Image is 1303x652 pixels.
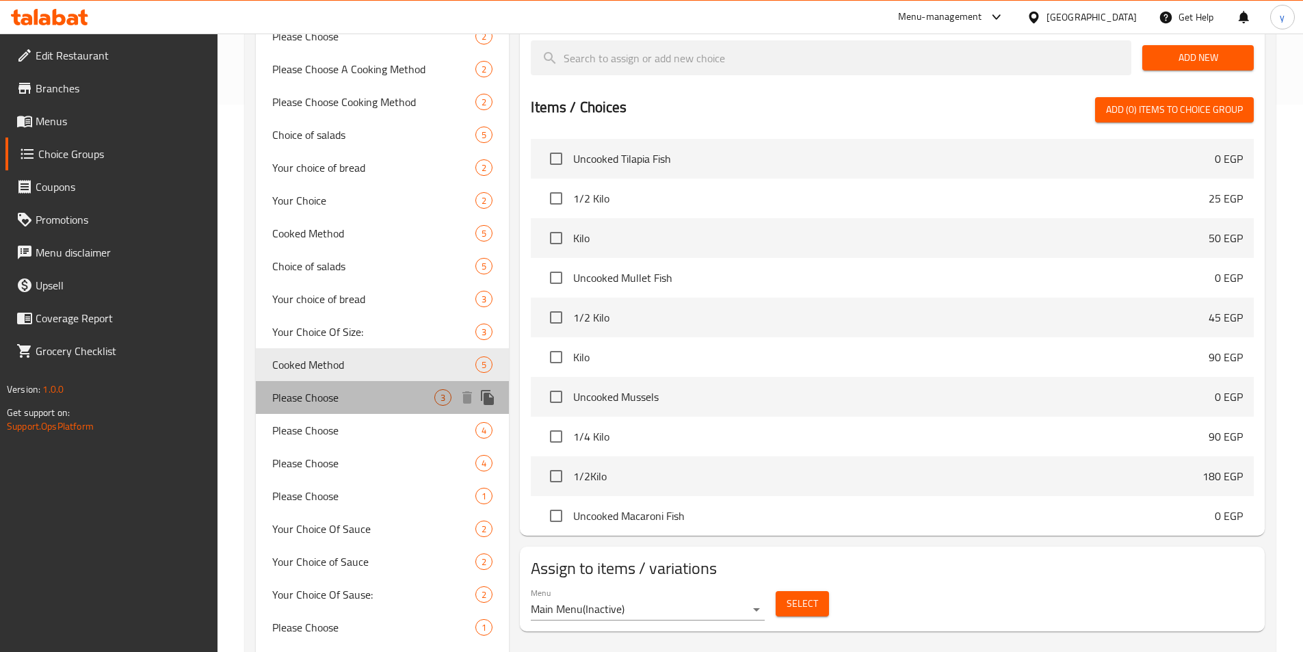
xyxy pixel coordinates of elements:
div: Choice of salads5 [256,250,510,283]
p: 50 EGP [1209,230,1243,246]
p: 0 EGP [1215,389,1243,405]
p: 90 EGP [1209,349,1243,365]
span: 1 [476,490,492,503]
span: Your Choice Of Sause: [272,586,476,603]
a: Promotions [5,203,218,236]
div: Choices [475,422,492,439]
span: Kilo [573,349,1209,365]
span: Your choice of bread [272,159,476,176]
span: 2 [476,556,492,569]
span: Your Choice [272,192,476,209]
div: Please Choose4 [256,447,510,480]
span: Uncooked Tilapia Fish [573,151,1215,167]
span: Select choice [542,422,570,451]
span: 2 [476,30,492,43]
span: Grocery Checklist [36,343,207,359]
p: 0 EGP [1215,151,1243,167]
button: Select [776,591,829,616]
span: 5 [476,227,492,240]
p: 90 EGP [1209,428,1243,445]
span: 2 [476,588,492,601]
div: Choices [434,389,451,406]
a: Choice Groups [5,138,218,170]
span: Please Choose [272,389,435,406]
span: Please Choose A Cooking Method [272,61,476,77]
div: Your Choice of Sauce2 [256,545,510,578]
span: 5 [476,358,492,371]
h2: Items / Choices [531,97,627,118]
div: Please Choose4 [256,414,510,447]
a: Grocery Checklist [5,335,218,367]
h2: Assign to items / variations [531,558,1254,579]
span: 2 [476,194,492,207]
span: 2 [476,161,492,174]
div: Menu-management [898,9,982,25]
span: 4 [476,457,492,470]
span: Choice of salads [272,258,476,274]
span: Uncooked Macaroni Fish [573,508,1215,524]
a: Edit Restaurant [5,39,218,72]
span: Upsell [36,277,207,294]
span: Choice of salads [272,127,476,143]
span: Choice Groups [38,146,207,162]
span: Version: [7,380,40,398]
div: Choices [475,291,492,307]
a: Coupons [5,170,218,203]
span: Menus [36,113,207,129]
div: Choices [475,488,492,504]
span: Select choice [542,501,570,530]
span: Kilo [573,230,1209,246]
div: Please Choose1 [256,611,510,644]
a: Branches [5,72,218,105]
div: Choices [475,61,492,77]
div: Your Choice Of Size:3 [256,315,510,348]
button: Add New [1142,45,1254,70]
span: 1 [476,621,492,634]
div: Please Choose Cooking Method2 [256,86,510,118]
a: Menus [5,105,218,138]
a: Coverage Report [5,302,218,335]
div: Choices [475,192,492,209]
div: Main Menu(Inactive) [531,599,765,621]
span: 1/4 Kilo [573,428,1209,445]
span: Select choice [542,224,570,252]
div: Choices [475,159,492,176]
span: Cooked Method [272,225,476,242]
div: Choices [475,127,492,143]
span: Get support on: [7,404,70,421]
div: Choices [475,356,492,373]
a: Menu disclaimer [5,236,218,269]
span: 1/2 Kilo [573,190,1209,207]
span: Coupons [36,179,207,195]
span: 1.0.0 [42,380,64,398]
span: Add New [1153,49,1243,66]
div: Your choice of bread2 [256,151,510,184]
label: Menu [531,588,551,597]
span: Select choice [542,382,570,411]
span: Your choice of bread [272,291,476,307]
span: Please Choose [272,619,476,636]
div: Choices [475,455,492,471]
span: Your Choice of Sauce [272,553,476,570]
button: delete [457,387,477,408]
span: Please Choose Cooking Method [272,94,476,110]
div: Please Choose A Cooking Method2 [256,53,510,86]
div: Choices [475,94,492,110]
span: Add (0) items to choice group [1106,101,1243,118]
div: Your Choice Of Sause:2 [256,578,510,611]
div: Your Choice2 [256,184,510,217]
div: [GEOGRAPHIC_DATA] [1047,10,1137,25]
div: Choice of salads5 [256,118,510,151]
div: Cooked Method5 [256,217,510,250]
div: Choices [475,324,492,340]
span: 2 [476,523,492,536]
span: Please Choose [272,28,476,44]
span: Select choice [542,462,570,491]
div: Choices [475,28,492,44]
span: Select choice [542,184,570,213]
span: 4 [476,424,492,437]
div: Choices [475,225,492,242]
span: Select choice [542,343,570,371]
span: 5 [476,260,492,273]
div: Please Choose1 [256,480,510,512]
